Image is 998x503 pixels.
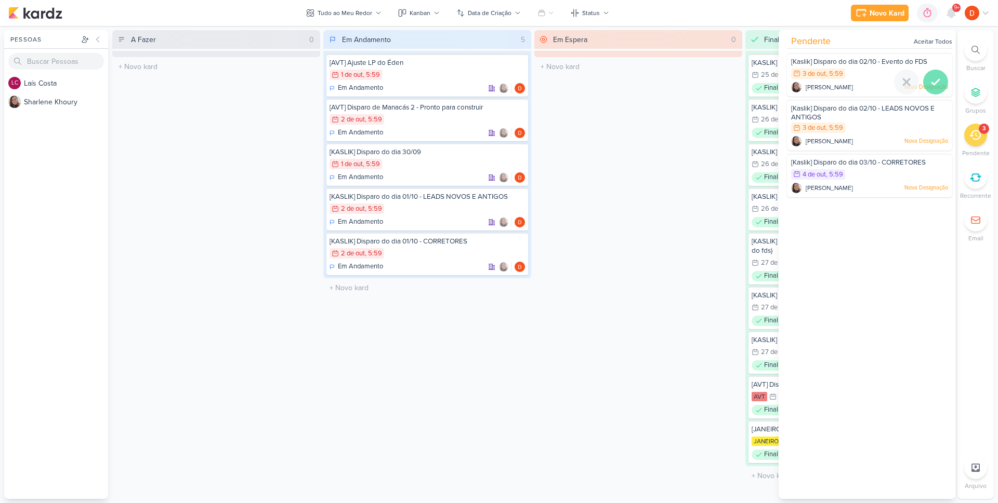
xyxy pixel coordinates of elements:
li: Ctrl + F [957,38,994,73]
p: Em Andamento [338,262,383,272]
div: Responsável: Diego Lima | TAGAWA [515,217,525,227]
div: 26 de set [761,206,789,212]
img: Diego Lima | TAGAWA [515,128,525,138]
div: JANEIRO [752,437,781,446]
span: [PERSON_NAME] [806,183,853,193]
span: [PERSON_NAME] [806,137,853,146]
span: [Kaslik] Disparo do dia 03/10 - CORRETORES [791,158,926,167]
div: Em Andamento [330,217,383,227]
p: Finalizado [764,405,794,415]
div: L a í s C o s t a [24,78,108,89]
p: Em Andamento [338,128,383,138]
div: Em Andamento [330,172,383,183]
img: Sharlene Khoury [791,183,802,193]
div: , 5:59 [363,161,380,168]
div: [KASLIK] Disparo do dia 24/09 - LEADS NOVOS E ANTIGOS [752,58,947,67]
div: 26 de set [761,161,789,168]
img: Diego Lima | TAGAWA [515,217,525,227]
div: Aceitar Todos [914,37,952,46]
div: Responsável: Diego Lima | TAGAWA [515,172,525,183]
div: [KASLIK] Disparo do dia 26/09 - Leads novos e antigos (Evento do fds) [752,237,947,255]
div: 2 de out [341,250,365,257]
p: Em Andamento [338,172,383,183]
p: Grupos [965,106,986,115]
div: Colaboradores: Sharlene Khoury [498,83,511,93]
p: Nova Designação [904,137,948,145]
p: Em Andamento [338,217,383,227]
div: , 5:59 [826,125,843,131]
input: + Novo kard [536,59,740,74]
div: A Fazer [131,34,156,45]
div: Em Andamento [330,83,383,93]
div: Finalizado [752,217,798,227]
div: Finalizado [752,128,798,138]
div: Novo Kard [870,8,904,19]
div: S h a r l e n e K h o u r y [24,97,108,107]
div: [KASLIK] Disparo do dia 30/09 [330,147,525,157]
div: Finalizado [752,172,798,183]
div: 0 [727,34,740,45]
div: [KASLIK] Disparo do dia 26/09 - Medicos [752,335,947,345]
p: Finalizado [764,172,794,183]
div: , 5:59 [363,72,380,78]
div: AVT [752,392,767,401]
div: 1 de out [341,72,363,78]
div: Responsável: Diego Lima | TAGAWA [515,262,525,272]
p: Buscar [966,63,986,73]
div: [KASLIK] Disparo do dia 01/10 - CORRETORES [330,237,525,246]
div: 25 de set [761,72,789,78]
div: [AVT] Disparo de Manacás 2 - Pronto para construir [330,103,525,112]
span: 9+ [954,4,960,12]
div: Responsável: Diego Lima | TAGAWA [515,128,525,138]
img: Diego Lima | TAGAWA [515,83,525,93]
img: Sharlene Khoury [791,136,802,146]
div: 5 [517,34,529,45]
input: Buscar Pessoas [8,53,104,70]
div: 4 de out [803,171,826,178]
p: Arquivo [965,481,987,491]
img: Diego Lima | TAGAWA [515,172,525,183]
div: 27 de set [761,260,788,266]
div: [KASLIK] Disparo do dia 01/10 - LEADS NOVOS E ANTIGOS [330,192,525,201]
div: , 5:59 [365,250,382,257]
span: [Kaslik] Disparo do dia 02/10 - Evento do FDS [791,58,927,66]
div: [AVT] Disparo de Jatobás - Campanha [752,380,947,389]
p: Finalizado [764,316,794,326]
div: , 5:59 [826,171,843,178]
div: Em Andamento [342,34,391,45]
input: + Novo kard [325,280,529,295]
div: , 5:59 [365,206,382,212]
div: 3 de out [803,125,826,131]
div: [AVT] Ajuste LP do Éden [330,58,525,67]
div: Finalizado [764,34,796,45]
div: Finalizado [752,405,798,415]
div: [KASLIK] Disparo 2 do dia 25/09 - Leads novos e antigos (HIS) [752,147,947,157]
p: Finalizado [764,128,794,138]
div: 3 [982,125,986,133]
img: Sharlene Khoury [498,217,509,227]
img: Sharlene Khoury [791,82,802,92]
img: Sharlene Khoury [498,128,509,138]
div: Colaboradores: Sharlene Khoury [498,128,511,138]
img: Sharlene Khoury [498,172,509,183]
input: + Novo kard [747,468,951,483]
div: Colaboradores: Sharlene Khoury [498,172,511,183]
p: Finalizado [764,217,794,227]
button: Novo Kard [851,5,909,21]
img: kardz.app [8,7,62,19]
div: Colaboradores: Sharlene Khoury [498,262,511,272]
div: [KASLIK] Disparo do dia 26/09 - Corretores [752,291,947,300]
p: Finalizado [764,360,794,371]
div: Pessoas [8,35,79,44]
div: Em Andamento [330,262,383,272]
p: Finalizado [764,83,794,93]
div: 27 de set [761,304,788,311]
div: 1 de out [341,161,363,168]
div: Finalizado [752,450,798,460]
span: [PERSON_NAME] [806,83,853,92]
img: Diego Lima | TAGAWA [965,6,979,20]
p: LC [11,80,18,86]
img: Diego Lima | TAGAWA [515,262,525,272]
div: 2 de out [341,116,365,123]
div: Finalizado [752,271,798,281]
